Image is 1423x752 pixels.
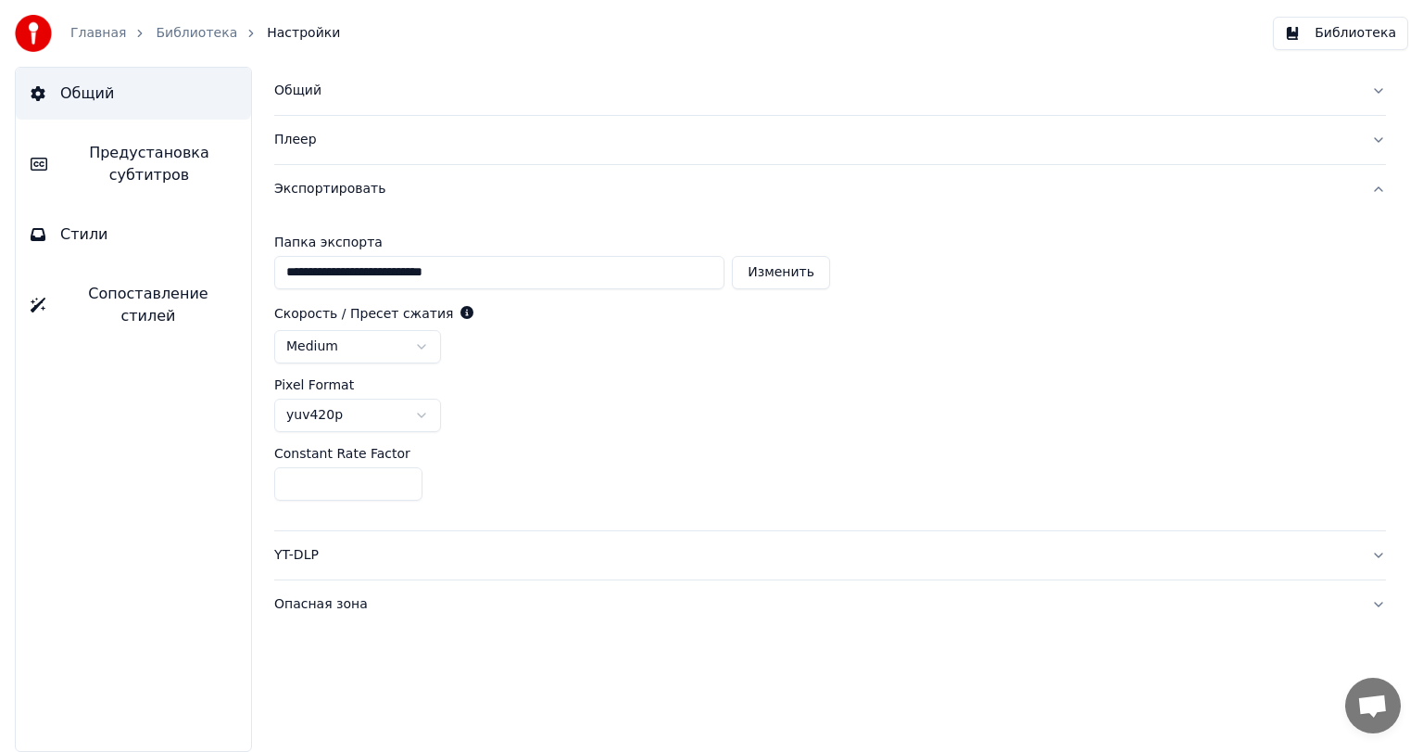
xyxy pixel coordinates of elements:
[274,67,1386,115] button: Общий
[732,256,830,289] button: Изменить
[60,283,236,327] span: Сопоставление стилей
[16,127,251,201] button: Предустановка субтитров
[1345,678,1401,733] div: Открытый чат
[274,116,1386,164] button: Плеер
[70,24,126,43] a: Главная
[274,307,453,320] label: Скорость / Пресет сжатия
[274,595,1356,614] div: Опасная зона
[274,580,1386,629] button: Опасная зона
[60,83,114,105] span: Общий
[274,131,1356,149] div: Плеер
[16,209,251,261] button: Стили
[274,531,1386,580] button: YT-DLP
[16,268,251,342] button: Сопоставление стилей
[60,223,108,246] span: Стили
[1273,17,1408,50] button: Библиотека
[62,142,236,186] span: Предустановка субтитров
[274,180,1356,198] div: Экспортировать
[15,15,52,52] img: youka
[156,24,237,43] a: Библиотека
[274,378,354,391] label: Pixel Format
[274,165,1386,213] button: Экспортировать
[274,213,1386,530] div: Экспортировать
[274,82,1356,100] div: Общий
[267,24,340,43] span: Настройки
[16,68,251,120] button: Общий
[274,236,830,249] label: Папка экспорта
[274,546,1356,565] div: YT-DLP
[274,447,410,460] label: Constant Rate Factor
[70,24,340,43] nav: breadcrumb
